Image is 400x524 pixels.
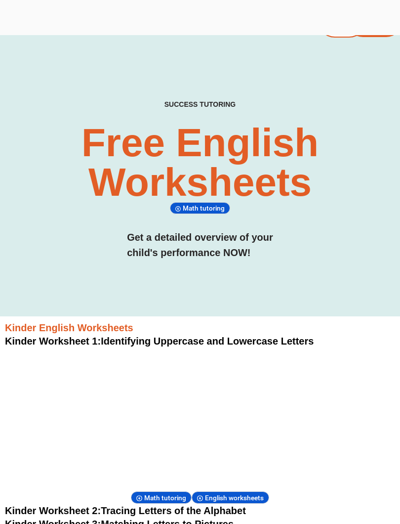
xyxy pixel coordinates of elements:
[5,353,395,491] iframe: Advertisement
[147,100,253,109] h4: SUCCESS TUTORING​
[5,336,314,347] a: Kinder Worksheet 1:Identifying Uppercase and Lowercase Letters
[170,202,231,215] div: Math tutoring
[144,494,189,502] span: Math tutoring
[205,494,267,502] span: English worksheets
[192,491,269,504] div: English worksheets
[5,505,246,516] a: Kinder Worksheet 2:Tracing Letters of the Alphabet
[131,491,192,504] div: Math tutoring
[5,505,101,516] span: Kinder Worksheet 2:
[5,336,101,347] span: Kinder Worksheet 1:
[81,123,319,202] h2: Free English Worksheets​
[127,230,273,261] h3: Get a detailed overview of your child's performance NOW!
[183,204,228,212] span: Math tutoring
[5,321,395,334] h3: Kinder English Worksheets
